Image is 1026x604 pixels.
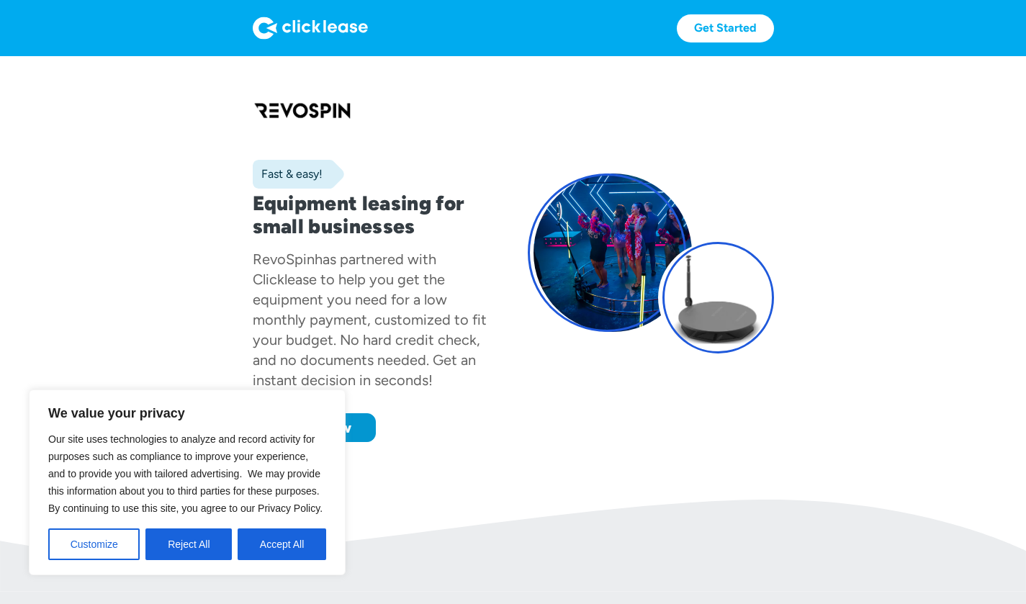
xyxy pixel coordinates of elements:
[145,528,232,560] button: Reject All
[253,167,323,181] div: Fast & easy!
[238,528,326,560] button: Accept All
[253,17,368,40] img: Logo
[253,191,499,238] h1: Equipment leasing for small businesses
[48,433,323,514] span: Our site uses technologies to analyze and record activity for purposes such as compliance to impr...
[253,251,487,389] div: has partnered with Clicklease to help you get the equipment you need for a low monthly payment, c...
[253,251,315,268] div: RevoSpin
[48,528,140,560] button: Customize
[48,405,326,422] p: We value your privacy
[677,14,774,42] a: Get Started
[29,389,346,575] div: We value your privacy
